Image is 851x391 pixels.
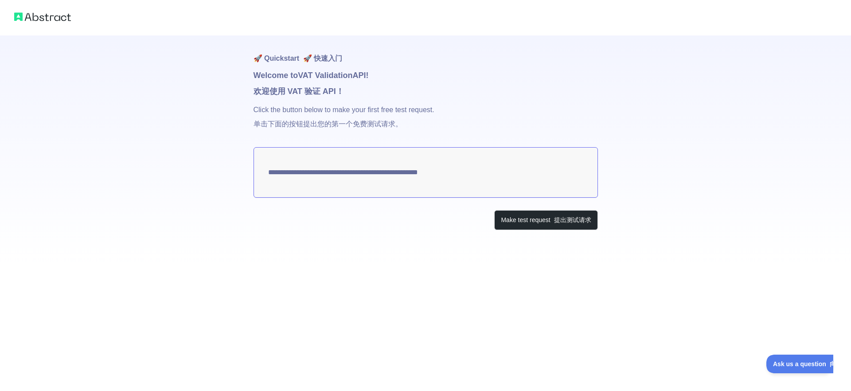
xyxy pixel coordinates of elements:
font: 单击下面的按钮提出您的第一个免费测试请求。 [254,120,402,128]
iframe: Toggle Customer Support [766,355,833,373]
h1: Welcome to VAT Validation API! [254,69,598,101]
h1: 🚀 Quickstart [254,35,598,69]
font: 欢迎使用 VAT 验证 API！ [254,87,344,96]
img: Abstract logo [14,11,71,23]
button: Make test request 提出测试请求 [494,210,597,230]
font: 向我们提问 [63,6,94,13]
p: Click the button below to make your first free test request. [254,101,598,147]
font: 🚀 快速入门 [303,55,342,62]
font: 提出测试请求 [554,216,591,223]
